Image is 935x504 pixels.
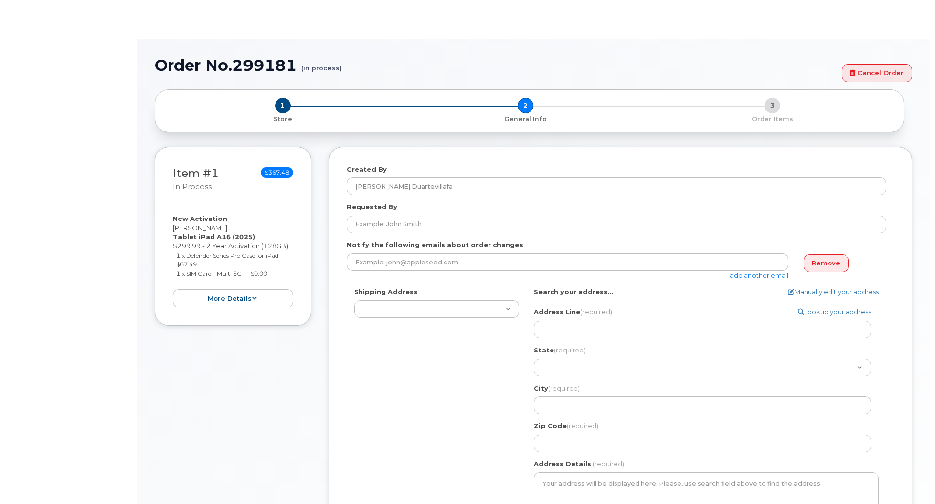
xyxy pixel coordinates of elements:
input: Example: John Smith [347,216,886,233]
small: in process [173,182,212,191]
a: Manually edit your address [788,287,879,297]
span: (required) [567,422,598,430]
span: $367.48 [261,167,293,178]
a: Cancel Order [842,64,912,82]
label: Shipping Address [354,287,418,297]
label: City [534,384,580,393]
strong: Tablet iPad A16 (2025) [173,233,255,241]
label: State [534,346,586,355]
a: 1 Store [163,113,402,124]
label: Address Details [534,460,591,469]
h3: Item #1 [173,167,219,192]
p: Store [167,115,398,124]
strong: New Activation [173,215,227,222]
label: Notify the following emails about order changes [347,241,523,250]
label: Address Line [534,307,612,317]
label: Zip Code [534,421,598,431]
button: more details [173,289,293,307]
label: Search your address... [534,287,614,297]
input: Example: john@appleseed.com [347,253,788,271]
a: Lookup your address [798,307,871,317]
span: (required) [580,308,612,316]
span: (required) [548,384,580,392]
small: 1 x Defender Series Pro Case for iPad — $67.49 [176,252,286,268]
div: [PERSON_NAME] $299.99 - 2 Year Activation (128GB) [173,214,293,307]
label: Requested By [347,202,397,212]
a: Remove [804,254,849,272]
small: (in process) [301,57,342,72]
span: 1 [275,98,291,113]
span: (required) [593,460,624,468]
a: add another email [730,271,788,279]
span: (required) [554,346,586,354]
label: Created By [347,165,387,174]
h1: Order No.299181 [155,57,837,74]
small: 1 x SIM Card - Multi 5G — $0.00 [176,270,267,277]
